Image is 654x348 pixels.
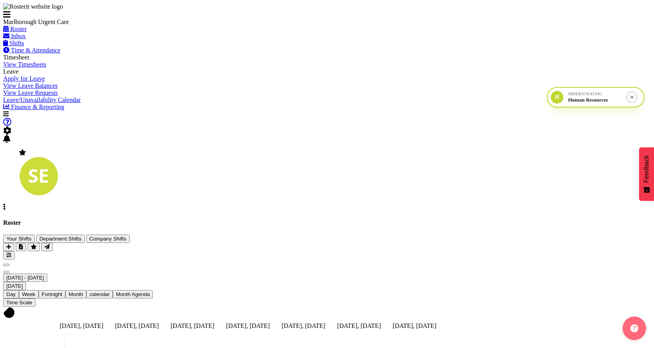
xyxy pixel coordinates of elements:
span: Feedback [643,155,650,183]
a: Roster [3,26,27,32]
button: Download a PDF of the roster according to the set date range. [16,243,26,251]
span: Inbox [11,33,26,39]
button: Month [86,290,113,298]
a: View Timesheets [3,61,46,68]
button: Add a new shift [3,243,14,251]
img: sarah-edwards11800.jpg [19,156,58,196]
button: Stop impersonation [626,92,637,103]
div: previous period [3,259,651,267]
span: Your Shifts [6,236,32,242]
button: Send a list of all shifts for the selected filtered period to all rostered employees. [41,243,53,251]
button: Time Scale [3,298,35,307]
button: Timeline Day [3,290,19,298]
span: [DATE], [DATE] [393,322,437,329]
a: Time & Attendance [3,47,60,54]
span: Week [22,291,35,297]
div: Marlborough Urgent Care [3,19,121,26]
a: View Leave Balances [3,82,58,89]
a: View Leave Requests [3,89,58,96]
button: Previous [3,264,9,266]
a: Leave/Unavailability Calendar [3,96,81,103]
div: next period [3,267,651,274]
button: Month Agenda [113,290,153,298]
button: Timeline Week [19,290,39,298]
button: Department Shifts [36,235,85,243]
img: Rosterit website logo [3,3,63,10]
span: Month Agenda [116,291,150,297]
span: Department Shifts [39,236,82,242]
button: Company Shifts [86,235,130,243]
img: help-xxl-2.png [630,324,638,332]
button: Filter Shifts [3,251,15,259]
span: Fortnight [42,291,63,297]
span: Day [6,291,16,297]
button: Your Shifts [3,235,35,243]
span: [DATE], [DATE] [282,322,325,329]
a: Finance & Reporting [3,104,64,110]
div: Leave [3,68,121,75]
span: Month [69,291,83,297]
span: [DATE], [DATE] [337,322,381,329]
span: Time & Attendance [11,47,61,54]
span: [DATE], [DATE] [115,322,159,329]
button: Next [3,271,9,273]
div: Timesheet [3,54,121,61]
button: Timeline Month [65,290,86,298]
span: Time Scale [6,300,32,305]
a: Inbox [3,33,26,39]
button: Highlight an important date within the roster. [28,243,40,251]
button: October 2025 [3,274,47,282]
button: Fortnight [39,290,66,298]
a: Apply for Leave [3,75,45,82]
div: Sep 29 - Oct 05, 2025 [3,274,651,282]
span: Company Shifts [89,236,126,242]
span: [DATE], [DATE] [59,322,103,329]
span: Finance & Reporting [11,104,64,110]
a: Shifts [3,40,24,46]
button: Today [3,282,26,290]
span: Shifts [9,40,24,46]
span: Roster [10,26,27,32]
button: Feedback - Show survey [639,147,654,201]
span: calendar [89,291,110,297]
span: [DATE], [DATE] [171,322,214,329]
span: [DATE] - [DATE] [6,275,44,281]
span: [DATE], [DATE] [226,322,270,329]
span: [DATE] [6,283,23,289]
h4: Roster [3,219,651,226]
